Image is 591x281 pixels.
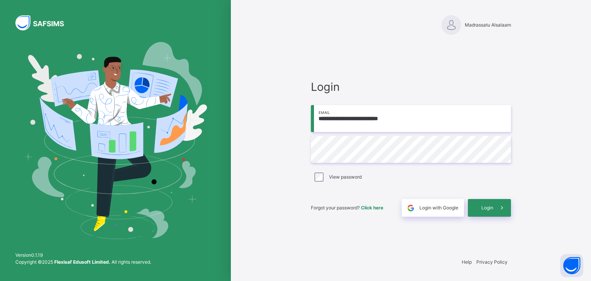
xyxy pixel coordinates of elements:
img: google.396cfc9801f0270233282035f929180a.svg [406,204,415,212]
strong: Flexisaf Edusoft Limited. [54,259,110,265]
a: Privacy Policy [476,259,508,265]
button: Open asap [560,254,583,277]
img: SAFSIMS Logo [15,15,73,30]
span: Login [311,79,511,95]
span: Login with Google [419,204,458,211]
img: Hero Image [24,42,207,239]
span: Login [481,204,493,211]
span: Copyright © 2025 All rights reserved. [15,259,151,265]
a: Click here [361,205,383,211]
span: Forgot your password? [311,205,383,211]
a: Help [462,259,472,265]
label: View password [329,174,362,181]
span: Madrassatu Alsalaam [465,22,511,28]
span: Version 0.1.19 [15,252,151,259]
